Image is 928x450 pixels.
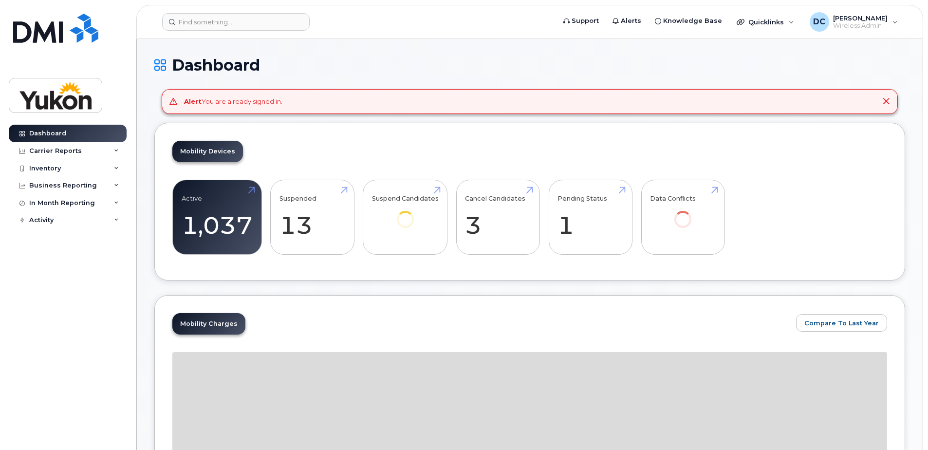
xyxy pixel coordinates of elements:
[796,314,887,332] button: Compare To Last Year
[182,185,253,249] a: Active 1,037
[184,97,282,106] div: You are already signed in.
[279,185,345,249] a: Suspended 13
[154,56,905,74] h1: Dashboard
[172,313,245,335] a: Mobility Charges
[804,319,879,328] span: Compare To Last Year
[650,185,716,241] a: Data Conflicts
[172,141,243,162] a: Mobility Devices
[557,185,623,249] a: Pending Status 1
[184,97,202,105] strong: Alert
[465,185,531,249] a: Cancel Candidates 3
[372,185,439,241] a: Suspend Candidates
